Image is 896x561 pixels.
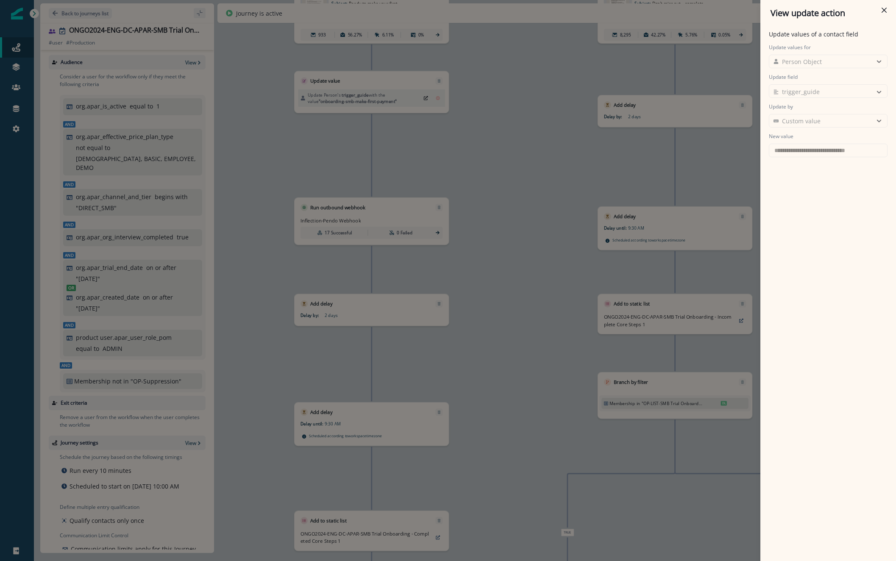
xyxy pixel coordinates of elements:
[769,73,882,81] label: Update field
[769,44,882,51] label: Update values for
[769,30,888,39] p: Update values of a contact field
[771,7,886,19] div: View update action
[877,3,891,17] button: Close
[769,103,882,111] label: Update by
[769,133,882,140] label: New value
